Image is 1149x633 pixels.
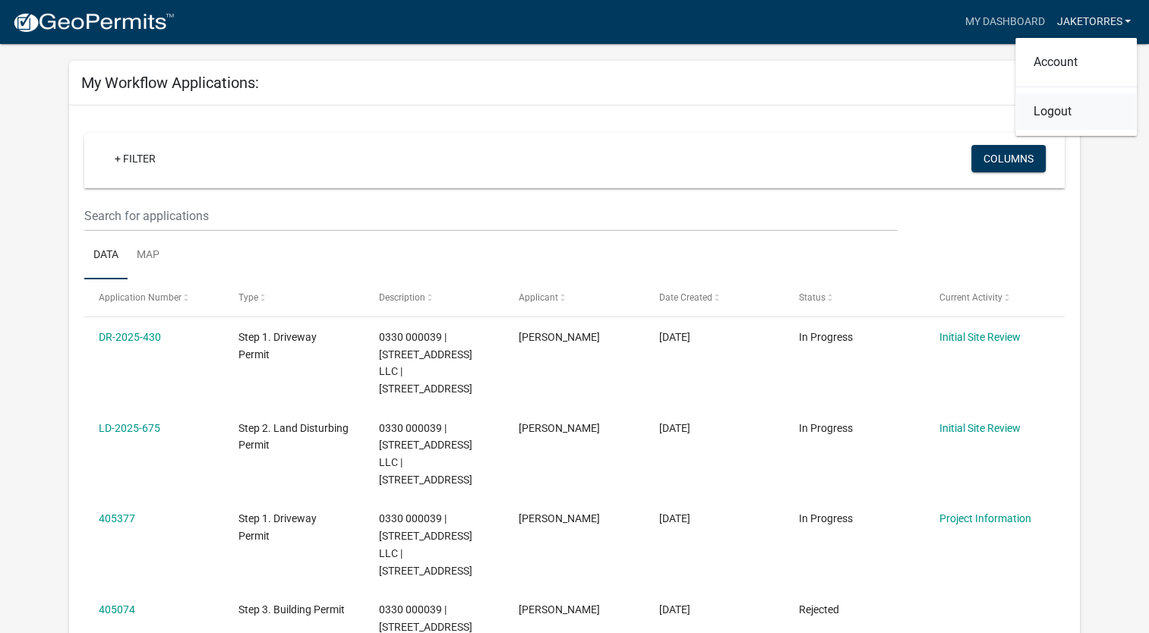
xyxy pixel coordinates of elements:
[519,603,600,616] span: Jake Torres
[659,331,690,343] span: 07/08/2025
[939,422,1020,434] a: Initial Site Review
[784,279,924,316] datatable-header-cell: Status
[799,422,853,434] span: In Progress
[799,512,853,524] span: In Progress
[1015,93,1137,130] a: Logout
[379,422,472,486] span: 0330 000039 | 194 MOUNTAIN LAUREL DR LLC | 194 MOUNTAIN LAUREL DR
[84,200,898,231] input: Search for applications
[379,331,472,395] span: 0330 000039 | 194 MOUNTAIN LAUREL DR LLC | 194 MOUNTAIN LAUREL DR
[644,279,784,316] datatable-header-cell: Date Created
[99,292,182,303] span: Application Number
[379,292,425,303] span: Description
[99,512,135,524] a: 405377
[799,331,853,343] span: In Progress
[504,279,644,316] datatable-header-cell: Applicant
[103,145,168,172] a: + Filter
[238,512,317,542] span: Step 1. Driveway Permit
[365,279,504,316] datatable-header-cell: Description
[924,279,1064,316] datatable-header-cell: Current Activity
[659,422,690,434] span: 07/07/2025
[224,279,364,316] datatable-header-cell: Type
[84,231,128,280] a: Data
[1015,38,1137,136] div: jaketorres
[939,331,1020,343] a: Initial Site Review
[659,292,712,303] span: Date Created
[128,231,169,280] a: Map
[799,603,839,616] span: Rejected
[99,331,161,343] a: DR-2025-430
[238,292,258,303] span: Type
[238,603,345,616] span: Step 3. Building Permit
[971,145,1046,172] button: Columns
[659,512,690,524] span: 04/14/2025
[238,331,317,361] span: Step 1. Driveway Permit
[799,292,825,303] span: Status
[99,422,160,434] a: LD-2025-675
[519,292,558,303] span: Applicant
[379,512,472,576] span: 0330 000039 | 194 MOUNTAIN LAUREL DR LLC | 194 MOUNTAIN LAUREL DR
[958,8,1050,36] a: My Dashboard
[939,512,1031,524] a: Project Information
[1015,44,1137,80] a: Account
[939,292,1002,303] span: Current Activity
[1050,8,1137,36] a: jaketorres
[99,603,135,616] a: 405074
[238,422,349,452] span: Step 2. Land Disturbing Permit
[519,422,600,434] span: Jake Torres
[519,331,600,343] span: Jake Torres
[81,74,259,92] h5: My Workflow Applications:
[519,512,600,524] span: Jake Torres
[84,279,224,316] datatable-header-cell: Application Number
[659,603,690,616] span: 04/14/2025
